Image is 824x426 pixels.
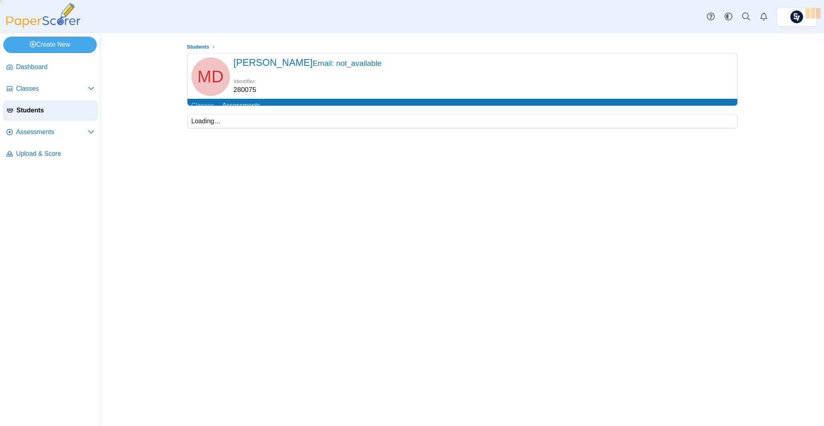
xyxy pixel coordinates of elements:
span: Students [16,106,94,115]
a: Dashboard [3,58,98,77]
span: Assessments [16,128,88,137]
span: Dashboard [16,63,94,71]
dd: 280075 [234,85,256,95]
a: Alerts [755,8,773,26]
img: PaperScorer [3,3,83,28]
a: Students [3,101,98,120]
span: Classes [16,84,88,93]
a: Upload & Score [3,145,98,164]
a: Assessments [3,123,98,142]
a: Create New [3,37,97,53]
a: Classes [3,79,98,99]
a: Classes [187,99,218,114]
a: Assessments [218,99,264,114]
a: Students [185,42,211,52]
img: ps.PvyhDibHWFIxMkTk [790,10,803,23]
a: PaperScorer [3,22,83,29]
small: Email: not_available [313,59,382,67]
span: Upload & Score [16,149,94,158]
span: Chris Paolelli [790,10,803,23]
span: Mac Dean [197,68,224,85]
dt: Identifier: [234,77,256,85]
span: Students [187,44,210,50]
span: [PERSON_NAME] [234,57,382,68]
a: ps.PvyhDibHWFIxMkTk [777,7,817,26]
div: Loading… [187,114,738,128]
